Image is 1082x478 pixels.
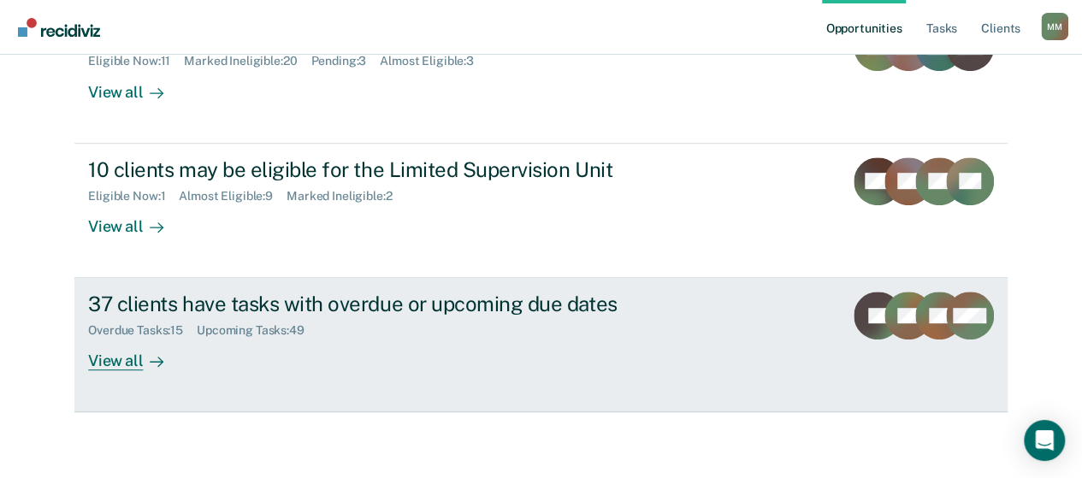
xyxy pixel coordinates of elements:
div: Upcoming Tasks : 49 [197,323,318,338]
div: Eligible Now : 1 [88,189,179,204]
a: 14 clients may be eligible for earned dischargeEligible Now:11Marked Ineligible:20Pending:3Almost... [74,9,1008,144]
div: Marked Ineligible : 2 [287,189,405,204]
img: Recidiviz [18,18,100,37]
a: 10 clients may be eligible for the Limited Supervision UnitEligible Now:1Almost Eligible:9Marked ... [74,144,1008,278]
div: Overdue Tasks : 15 [88,323,197,338]
div: View all [88,203,184,236]
div: View all [88,68,184,102]
div: Eligible Now : 11 [88,54,184,68]
div: Almost Eligible : 9 [179,189,287,204]
a: 37 clients have tasks with overdue or upcoming due datesOverdue Tasks:15Upcoming Tasks:49View all [74,278,1008,412]
div: Open Intercom Messenger [1024,420,1065,461]
div: Marked Ineligible : 20 [184,54,310,68]
button: Profile dropdown button [1041,13,1068,40]
div: Almost Eligible : 3 [380,54,488,68]
div: 10 clients may be eligible for the Limited Supervision Unit [88,157,689,182]
div: Pending : 3 [310,54,380,68]
div: 37 clients have tasks with overdue or upcoming due dates [88,292,689,316]
div: View all [88,338,184,371]
div: M M [1041,13,1068,40]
